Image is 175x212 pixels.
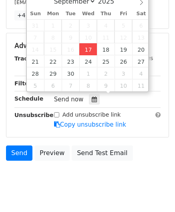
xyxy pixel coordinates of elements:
[62,43,79,55] span: September 16, 2025
[14,10,48,20] a: +47 more
[62,19,79,31] span: September 2, 2025
[44,11,62,16] span: Mon
[14,95,43,102] strong: Schedule
[62,111,121,119] label: Add unsubscribe link
[79,67,97,79] span: October 1, 2025
[132,31,150,43] span: September 13, 2025
[62,31,79,43] span: September 9, 2025
[132,43,150,55] span: September 20, 2025
[115,55,132,67] span: September 26, 2025
[62,11,79,16] span: Tue
[14,112,54,118] strong: Unsubscribe
[79,43,97,55] span: September 17, 2025
[132,67,150,79] span: October 4, 2025
[115,11,132,16] span: Fri
[6,145,32,161] a: Send
[27,31,44,43] span: September 7, 2025
[14,55,41,62] strong: Tracking
[44,79,62,91] span: October 6, 2025
[79,19,97,31] span: September 3, 2025
[115,19,132,31] span: September 5, 2025
[62,55,79,67] span: September 23, 2025
[97,31,115,43] span: September 11, 2025
[27,19,44,31] span: August 31, 2025
[14,80,35,87] strong: Filters
[79,31,97,43] span: September 10, 2025
[132,79,150,91] span: October 11, 2025
[14,41,161,50] h5: Advanced
[27,43,44,55] span: September 14, 2025
[54,121,126,128] a: Copy unsubscribe link
[27,55,44,67] span: September 21, 2025
[44,43,62,55] span: September 15, 2025
[132,11,150,16] span: Sat
[115,79,132,91] span: October 10, 2025
[34,145,70,161] a: Preview
[62,67,79,79] span: September 30, 2025
[97,67,115,79] span: October 2, 2025
[132,19,150,31] span: September 6, 2025
[79,11,97,16] span: Wed
[135,174,175,212] iframe: Chat Widget
[115,67,132,79] span: October 3, 2025
[97,43,115,55] span: September 18, 2025
[27,79,44,91] span: October 5, 2025
[27,11,44,16] span: Sun
[97,55,115,67] span: September 25, 2025
[62,79,79,91] span: October 7, 2025
[115,31,132,43] span: September 12, 2025
[97,19,115,31] span: September 4, 2025
[97,11,115,16] span: Thu
[79,79,97,91] span: October 8, 2025
[44,67,62,79] span: September 29, 2025
[44,31,62,43] span: September 8, 2025
[44,55,62,67] span: September 22, 2025
[44,19,62,31] span: September 1, 2025
[97,79,115,91] span: October 9, 2025
[132,55,150,67] span: September 27, 2025
[27,67,44,79] span: September 28, 2025
[54,96,84,103] span: Send now
[72,145,133,161] a: Send Test Email
[79,55,97,67] span: September 24, 2025
[115,43,132,55] span: September 19, 2025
